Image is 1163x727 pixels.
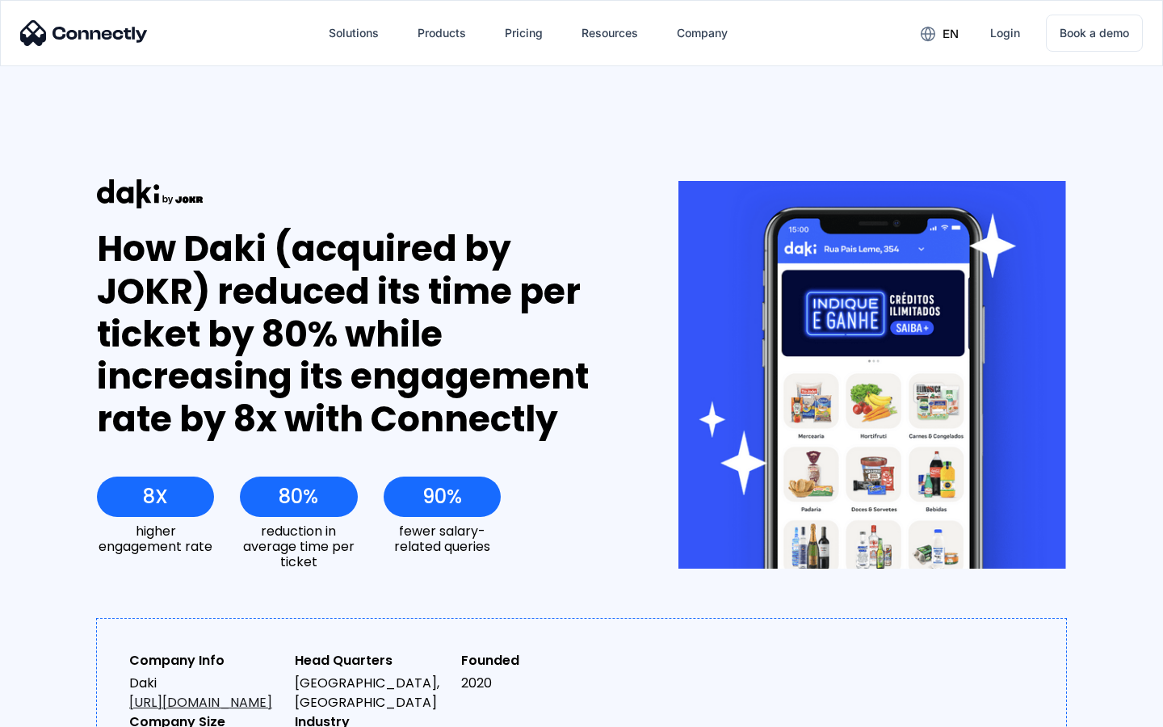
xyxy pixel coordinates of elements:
a: Pricing [492,14,556,53]
div: Company [677,22,728,44]
img: Connectly Logo [20,20,148,46]
aside: Language selected: English [16,699,97,721]
ul: Language list [32,699,97,721]
div: Head Quarters [295,651,447,670]
div: fewer salary-related queries [384,523,501,554]
div: Company Info [129,651,282,670]
a: Login [977,14,1033,53]
a: [URL][DOMAIN_NAME] [129,693,272,712]
div: higher engagement rate [97,523,214,554]
div: 2020 [461,674,614,693]
div: 8X [143,485,168,508]
div: en [943,23,959,45]
div: How Daki (acquired by JOKR) reduced its time per ticket by 80% while increasing its engagement ra... [97,228,619,441]
div: Login [990,22,1020,44]
div: [GEOGRAPHIC_DATA], [GEOGRAPHIC_DATA] [295,674,447,712]
div: 80% [279,485,318,508]
div: 90% [422,485,462,508]
a: Book a demo [1046,15,1143,52]
div: Pricing [505,22,543,44]
div: reduction in average time per ticket [240,523,357,570]
div: Founded [461,651,614,670]
div: Daki [129,674,282,712]
div: Solutions [329,22,379,44]
div: Resources [581,22,638,44]
div: Products [418,22,466,44]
